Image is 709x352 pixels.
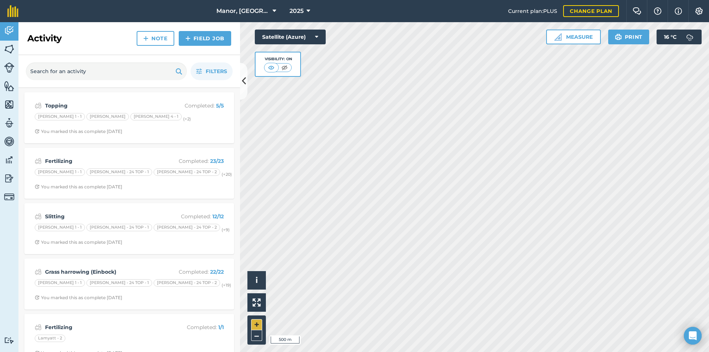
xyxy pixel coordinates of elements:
[35,157,42,165] img: svg+xml;base64,PD94bWwgdmVyc2lvbj0iMS4wIiBlbmNvZGluZz0idXRmLTgiPz4KPCEtLSBHZW5lcmF0b3I6IEFkb2JlIE...
[154,279,220,287] div: [PERSON_NAME] - 24 TOP - 2
[29,97,230,139] a: ToppingCompleted: 5/5[PERSON_NAME] 1 - 1[PERSON_NAME][PERSON_NAME] 4 - 1(+2)Clock with arrow poin...
[267,64,276,71] img: svg+xml;base64,PHN2ZyB4bWxucz0iaHR0cDovL3d3dy53My5vcmcvMjAwMC9zdmciIHdpZHRoPSI1MCIgaGVpZ2h0PSI0MC...
[563,5,619,17] a: Change plan
[35,279,85,287] div: [PERSON_NAME] 1 - 1
[137,31,174,46] a: Note
[222,227,230,232] small: (+ 9 )
[251,319,262,330] button: +
[682,30,697,44] img: svg+xml;base64,PD94bWwgdmVyc2lvbj0iMS4wIiBlbmNvZGluZz0idXRmLTgiPz4KPCEtLSBHZW5lcmF0b3I6IEFkb2JlIE...
[154,224,220,231] div: [PERSON_NAME] - 24 TOP - 2
[35,184,122,190] div: You marked this as complete [DATE]
[216,102,224,109] strong: 5 / 5
[29,152,230,194] a: FertilizingCompleted: 23/23[PERSON_NAME] 1 - 1[PERSON_NAME] - 24 TOP - 1[PERSON_NAME] - 24 TOP - ...
[4,136,14,147] img: svg+xml;base64,PD94bWwgdmVyc2lvbj0iMS4wIiBlbmNvZGluZz0idXRmLTgiPz4KPCEtLSBHZW5lcmF0b3I6IEFkb2JlIE...
[35,129,122,134] div: You marked this as complete [DATE]
[86,113,129,120] div: [PERSON_NAME]
[653,7,662,15] img: A question mark icon
[165,268,224,276] p: Completed :
[183,116,191,122] small: (+ 2 )
[86,279,152,287] div: [PERSON_NAME] - 24 TOP - 1
[35,129,40,134] img: Clock with arrow pointing clockwise
[255,30,326,44] button: Satellite (Azure)
[251,330,262,341] button: –
[4,25,14,36] img: svg+xml;base64,PD94bWwgdmVyc2lvbj0iMS4wIiBlbmNvZGluZz0idXRmLTgiPz4KPCEtLSBHZW5lcmF0b3I6IEFkb2JlIE...
[27,33,62,44] h2: Activity
[633,7,641,15] img: Two speech bubbles overlapping with the left bubble in the forefront
[45,323,162,331] strong: Fertilizing
[35,212,42,221] img: svg+xml;base64,PD94bWwgdmVyc2lvbj0iMS4wIiBlbmNvZGluZz0idXRmLTgiPz4KPCEtLSBHZW5lcmF0b3I6IEFkb2JlIE...
[35,295,40,300] img: Clock with arrow pointing clockwise
[165,212,224,221] p: Completed :
[256,276,258,285] span: i
[253,298,261,307] img: Four arrows, one pointing top left, one top right, one bottom right and the last bottom left
[4,337,14,344] img: svg+xml;base64,PD94bWwgdmVyc2lvbj0iMS4wIiBlbmNvZGluZz0idXRmLTgiPz4KPCEtLSBHZW5lcmF0b3I6IEFkb2JlIE...
[4,99,14,110] img: svg+xml;base64,PHN2ZyB4bWxucz0iaHR0cDovL3d3dy53My5vcmcvMjAwMC9zdmciIHdpZHRoPSI1NiIgaGVpZ2h0PSI2MC...
[35,240,40,245] img: Clock with arrow pointing clockwise
[657,30,702,44] button: 16 °C
[508,7,557,15] span: Current plan : PLUS
[675,7,682,16] img: svg+xml;base64,PHN2ZyB4bWxucz0iaHR0cDovL3d3dy53My5vcmcvMjAwMC9zdmciIHdpZHRoPSIxNyIgaGVpZ2h0PSIxNy...
[4,154,14,165] img: svg+xml;base64,PD94bWwgdmVyc2lvbj0iMS4wIiBlbmNvZGluZz0idXRmLTgiPz4KPCEtLSBHZW5lcmF0b3I6IEFkb2JlIE...
[290,7,304,16] span: 2025
[45,157,162,165] strong: Fertilizing
[35,184,40,189] img: Clock with arrow pointing clockwise
[165,102,224,110] p: Completed :
[29,208,230,250] a: SlittingCompleted: 12/12[PERSON_NAME] 1 - 1[PERSON_NAME] - 24 TOP - 1[PERSON_NAME] - 24 TOP - 2(+...
[165,157,224,165] p: Completed :
[35,295,122,301] div: You marked this as complete [DATE]
[546,30,601,44] button: Measure
[7,5,18,17] img: fieldmargin Logo
[554,33,562,41] img: Ruler icon
[247,271,266,290] button: i
[664,30,677,44] span: 16 ° C
[86,168,152,176] div: [PERSON_NAME] - 24 TOP - 1
[154,168,220,176] div: [PERSON_NAME] - 24 TOP - 2
[210,158,224,164] strong: 23 / 23
[684,327,702,345] div: Open Intercom Messenger
[35,267,42,276] img: svg+xml;base64,PD94bWwgdmVyc2lvbj0iMS4wIiBlbmNvZGluZz0idXRmLTgiPz4KPCEtLSBHZW5lcmF0b3I6IEFkb2JlIE...
[4,117,14,129] img: svg+xml;base64,PD94bWwgdmVyc2lvbj0iMS4wIiBlbmNvZGluZz0idXRmLTgiPz4KPCEtLSBHZW5lcmF0b3I6IEFkb2JlIE...
[165,323,224,331] p: Completed :
[143,34,148,43] img: svg+xml;base64,PHN2ZyB4bWxucz0iaHR0cDovL3d3dy53My5vcmcvMjAwMC9zdmciIHdpZHRoPSIxNCIgaGVpZ2h0PSIyNC...
[185,34,191,43] img: svg+xml;base64,PHN2ZyB4bWxucz0iaHR0cDovL3d3dy53My5vcmcvMjAwMC9zdmciIHdpZHRoPSIxNCIgaGVpZ2h0PSIyNC...
[179,31,231,46] a: Field Job
[175,67,182,76] img: svg+xml;base64,PHN2ZyB4bWxucz0iaHR0cDovL3d3dy53My5vcmcvMjAwMC9zdmciIHdpZHRoPSIxOSIgaGVpZ2h0PSIyNC...
[210,269,224,275] strong: 22 / 22
[4,173,14,184] img: svg+xml;base64,PD94bWwgdmVyc2lvbj0iMS4wIiBlbmNvZGluZz0idXRmLTgiPz4KPCEtLSBHZW5lcmF0b3I6IEFkb2JlIE...
[4,44,14,55] img: svg+xml;base64,PHN2ZyB4bWxucz0iaHR0cDovL3d3dy53My5vcmcvMjAwMC9zdmciIHdpZHRoPSI1NiIgaGVpZ2h0PSI2MC...
[35,323,42,332] img: svg+xml;base64,PD94bWwgdmVyc2lvbj0iMS4wIiBlbmNvZGluZz0idXRmLTgiPz4KPCEtLSBHZW5lcmF0b3I6IEFkb2JlIE...
[216,7,270,16] span: Manor, [GEOGRAPHIC_DATA], [GEOGRAPHIC_DATA]
[35,168,85,176] div: [PERSON_NAME] 1 - 1
[86,224,152,231] div: [PERSON_NAME] - 24 TOP - 1
[206,67,227,75] span: Filters
[615,33,622,41] img: svg+xml;base64,PHN2ZyB4bWxucz0iaHR0cDovL3d3dy53My5vcmcvMjAwMC9zdmciIHdpZHRoPSIxOSIgaGVpZ2h0PSIyNC...
[191,62,233,80] button: Filters
[4,62,14,73] img: svg+xml;base64,PD94bWwgdmVyc2lvbj0iMS4wIiBlbmNvZGluZz0idXRmLTgiPz4KPCEtLSBHZW5lcmF0b3I6IEFkb2JlIE...
[222,283,231,288] small: (+ 19 )
[695,7,703,15] img: A cog icon
[222,172,232,177] small: (+ 20 )
[35,113,85,120] div: [PERSON_NAME] 1 - 1
[608,30,650,44] button: Print
[218,324,224,331] strong: 1 / 1
[35,239,122,245] div: You marked this as complete [DATE]
[35,335,65,342] div: Lamyatt - 2
[29,263,230,305] a: Grass harrowing (Einbock)Completed: 22/22[PERSON_NAME] 1 - 1[PERSON_NAME] - 24 TOP - 1[PERSON_NAM...
[35,224,85,231] div: [PERSON_NAME] 1 - 1
[130,113,182,120] div: [PERSON_NAME] 4 - 1
[45,212,162,221] strong: Slitting
[35,101,42,110] img: svg+xml;base64,PD94bWwgdmVyc2lvbj0iMS4wIiBlbmNvZGluZz0idXRmLTgiPz4KPCEtLSBHZW5lcmF0b3I6IEFkb2JlIE...
[4,192,14,202] img: svg+xml;base64,PD94bWwgdmVyc2lvbj0iMS4wIiBlbmNvZGluZz0idXRmLTgiPz4KPCEtLSBHZW5lcmF0b3I6IEFkb2JlIE...
[280,64,289,71] img: svg+xml;base64,PHN2ZyB4bWxucz0iaHR0cDovL3d3dy53My5vcmcvMjAwMC9zdmciIHdpZHRoPSI1MCIgaGVpZ2h0PSI0MC...
[212,213,224,220] strong: 12 / 12
[45,102,162,110] strong: Topping
[45,268,162,276] strong: Grass harrowing (Einbock)
[264,56,292,62] div: Visibility: On
[4,81,14,92] img: svg+xml;base64,PHN2ZyB4bWxucz0iaHR0cDovL3d3dy53My5vcmcvMjAwMC9zdmciIHdpZHRoPSI1NiIgaGVpZ2h0PSI2MC...
[26,62,187,80] input: Search for an activity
